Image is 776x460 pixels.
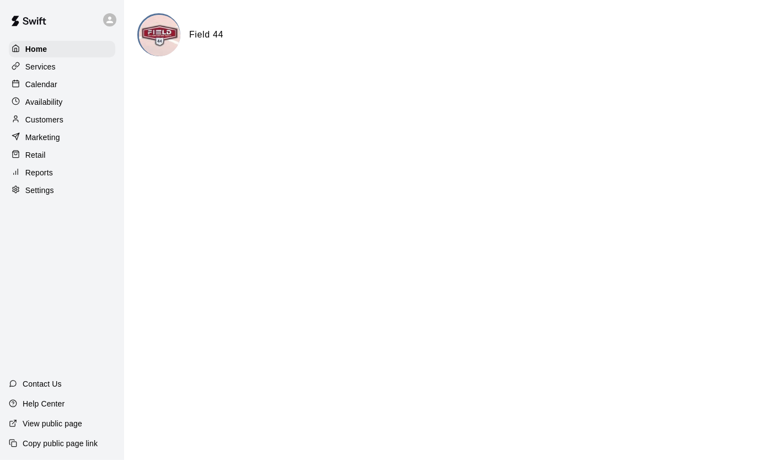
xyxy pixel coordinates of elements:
[25,44,47,55] p: Home
[139,15,180,56] img: Field 44 logo
[23,378,62,389] p: Contact Us
[9,147,115,163] a: Retail
[9,129,115,146] a: Marketing
[9,58,115,75] a: Services
[25,114,63,125] p: Customers
[25,61,56,72] p: Services
[9,182,115,199] a: Settings
[9,164,115,181] a: Reports
[9,41,115,57] a: Home
[25,97,63,108] p: Availability
[25,79,57,90] p: Calendar
[23,438,98,449] p: Copy public page link
[25,132,60,143] p: Marketing
[9,111,115,128] a: Customers
[25,185,54,196] p: Settings
[23,398,65,409] p: Help Center
[23,418,82,429] p: View public page
[189,28,223,42] h6: Field 44
[9,94,115,110] a: Availability
[9,76,115,93] a: Calendar
[25,149,46,161] p: Retail
[25,167,53,178] p: Reports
